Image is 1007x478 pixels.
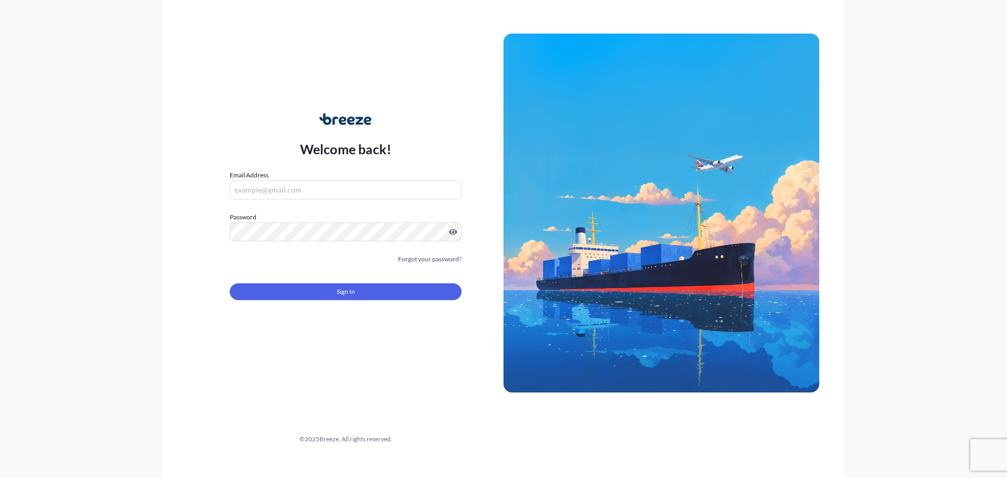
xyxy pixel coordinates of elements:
label: Password [230,212,462,222]
button: Show password [449,228,457,236]
a: Forgot your password? [398,254,462,264]
span: Sign In [337,286,355,297]
label: Email Address [230,170,269,180]
button: Sign In [230,283,462,300]
p: Welcome back! [300,141,392,157]
input: example@gmail.com [230,180,462,199]
div: © 2025 Breeze. All rights reserved. [188,434,504,444]
img: Ship illustration [504,34,819,392]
